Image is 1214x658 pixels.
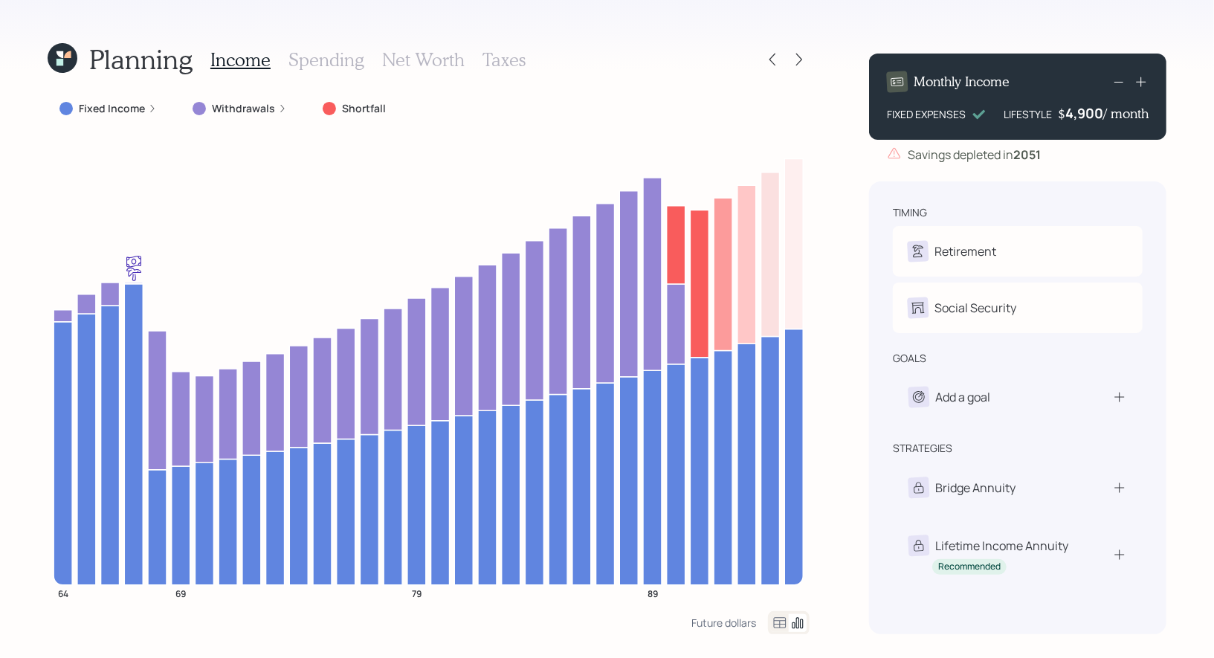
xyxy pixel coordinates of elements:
[482,49,526,71] h3: Taxes
[210,49,271,71] h3: Income
[935,388,990,406] div: Add a goal
[648,587,658,600] tspan: 89
[288,49,364,71] h3: Spending
[412,587,422,600] tspan: 79
[212,101,275,116] label: Withdrawals
[935,479,1016,497] div: Bridge Annuity
[342,101,386,116] label: Shortfall
[908,146,1041,164] div: Savings depleted in
[938,561,1001,573] div: Recommended
[382,49,465,71] h3: Net Worth
[893,205,927,220] div: timing
[1013,146,1041,163] b: 2051
[893,351,926,366] div: goals
[89,43,193,75] h1: Planning
[79,101,145,116] label: Fixed Income
[887,106,966,122] div: FIXED EXPENSES
[935,537,1068,555] div: Lifetime Income Annuity
[934,242,996,260] div: Retirement
[914,74,1010,90] h4: Monthly Income
[1103,106,1149,122] h4: / month
[58,587,68,600] tspan: 64
[175,587,186,600] tspan: 69
[1065,104,1103,122] div: 4,900
[1004,106,1052,122] div: LIFESTYLE
[934,299,1016,317] div: Social Security
[691,616,756,630] div: Future dollars
[893,441,952,456] div: strategies
[1058,106,1065,122] h4: $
